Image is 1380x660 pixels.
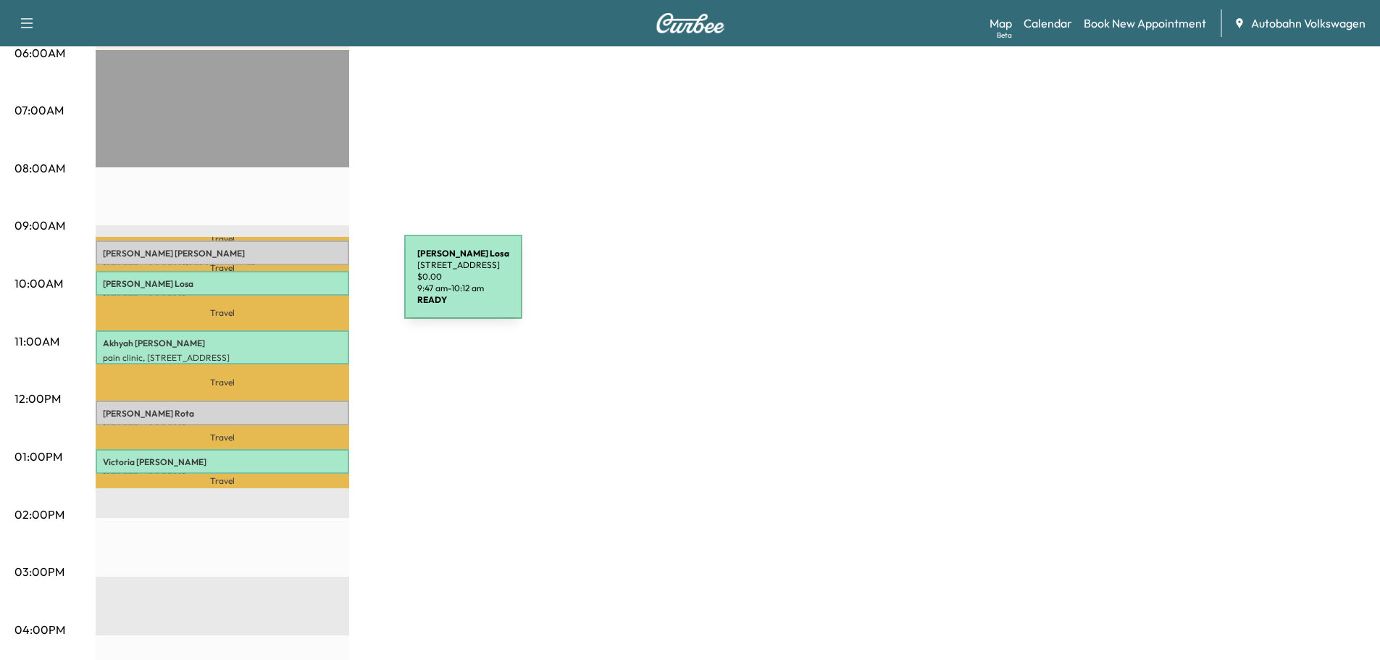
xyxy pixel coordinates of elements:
[14,217,65,234] p: 09:00AM
[103,471,342,483] p: [STREET_ADDRESS]
[96,425,349,450] p: Travel
[14,506,64,523] p: 02:00PM
[96,265,349,271] p: Travel
[103,456,342,468] p: Victoria [PERSON_NAME]
[14,563,64,580] p: 03:00PM
[1024,14,1072,32] a: Calendar
[96,237,349,241] p: Travel
[14,390,61,407] p: 12:00PM
[14,44,65,62] p: 06:00AM
[103,293,342,304] p: [STREET_ADDRESS]
[103,338,342,349] p: Akhyah [PERSON_NAME]
[96,296,349,330] p: Travel
[103,352,342,364] p: pain clinic, [STREET_ADDRESS]
[103,408,342,419] p: [PERSON_NAME] Rota
[103,278,342,290] p: [PERSON_NAME] Losa
[1084,14,1206,32] a: Book New Appointment
[656,13,725,33] img: Curbee Logo
[103,262,342,274] p: [STREET_ADDRESS][PERSON_NAME]
[96,474,349,488] p: Travel
[96,364,349,401] p: Travel
[14,101,64,119] p: 07:00AM
[997,30,1012,41] div: Beta
[14,159,65,177] p: 08:00AM
[103,422,342,434] p: [STREET_ADDRESS]
[14,448,62,465] p: 01:00PM
[103,248,342,259] p: [PERSON_NAME] [PERSON_NAME]
[1251,14,1366,32] span: Autobahn Volkswagen
[14,333,59,350] p: 11:00AM
[990,14,1012,32] a: MapBeta
[14,621,65,638] p: 04:00PM
[14,275,63,292] p: 10:00AM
